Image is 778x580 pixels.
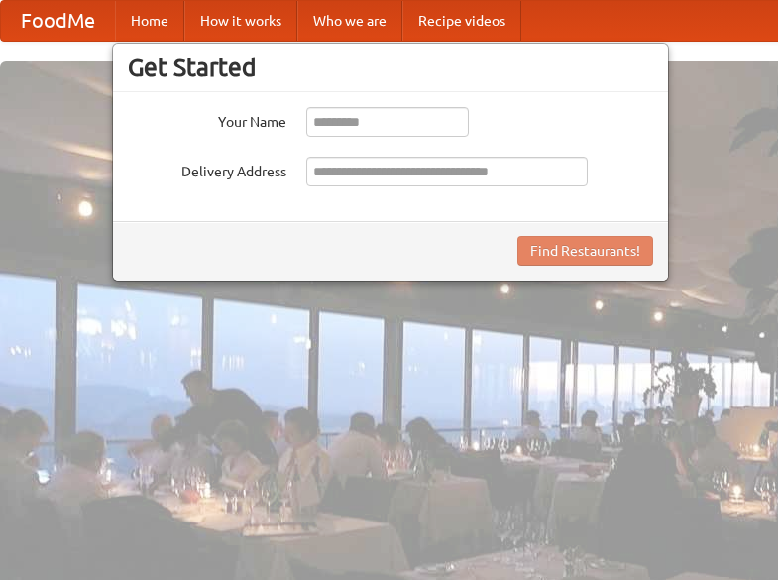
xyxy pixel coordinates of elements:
[297,1,402,41] a: Who we are
[128,53,653,82] h3: Get Started
[184,1,297,41] a: How it works
[115,1,184,41] a: Home
[128,157,286,181] label: Delivery Address
[517,236,653,266] button: Find Restaurants!
[128,107,286,132] label: Your Name
[402,1,521,41] a: Recipe videos
[1,1,115,41] a: FoodMe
